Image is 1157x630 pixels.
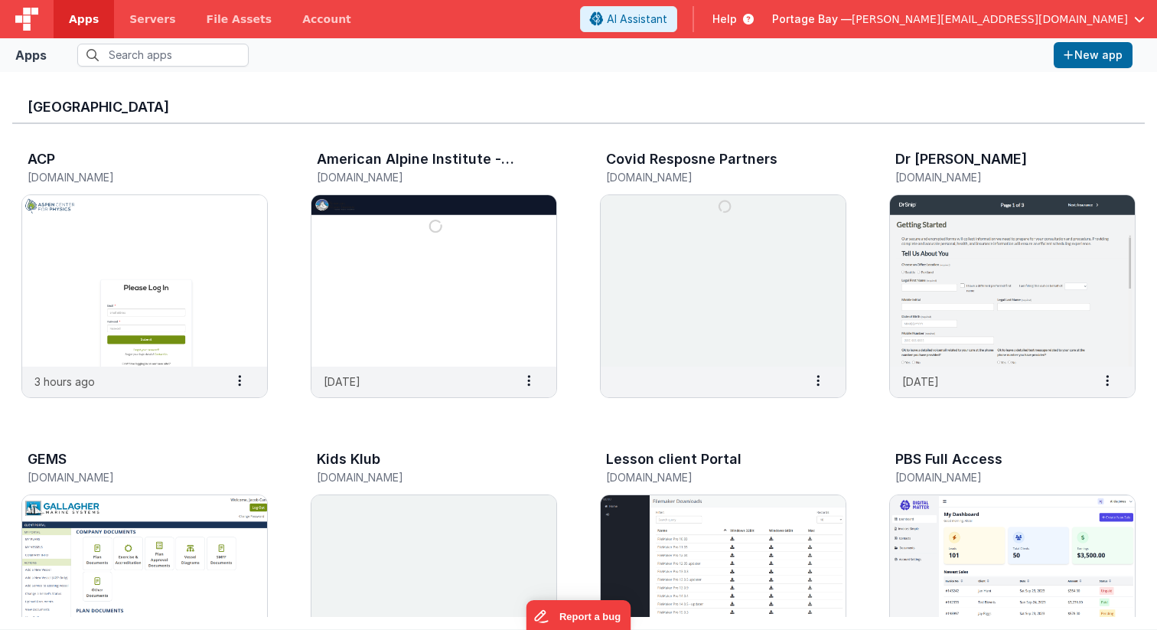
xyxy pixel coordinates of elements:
[15,46,47,64] div: Apps
[207,11,272,27] span: File Assets
[606,452,741,467] h3: Lesson client Portal
[34,374,95,390] p: 3 hours ago
[772,11,852,27] span: Portage Bay —
[1054,42,1133,68] button: New app
[317,152,514,167] h3: American Alpine Institute - Registration Web App
[28,452,67,467] h3: GEMS
[606,152,777,167] h3: Covid Resposne Partners
[28,171,230,183] h5: [DOMAIN_NAME]
[895,171,1097,183] h5: [DOMAIN_NAME]
[606,171,808,183] h5: [DOMAIN_NAME]
[607,11,667,27] span: AI Assistant
[895,472,1097,483] h5: [DOMAIN_NAME]
[28,100,1129,115] h3: [GEOGRAPHIC_DATA]
[852,11,1128,27] span: [PERSON_NAME][EMAIL_ADDRESS][DOMAIN_NAME]
[69,11,99,27] span: Apps
[895,452,1002,467] h3: PBS Full Access
[317,472,519,483] h5: [DOMAIN_NAME]
[712,11,737,27] span: Help
[324,374,360,390] p: [DATE]
[772,11,1145,27] button: Portage Bay — [PERSON_NAME][EMAIL_ADDRESS][DOMAIN_NAME]
[317,452,380,467] h3: Kids Klub
[580,6,677,32] button: AI Assistant
[28,472,230,483] h5: [DOMAIN_NAME]
[129,11,175,27] span: Servers
[317,171,519,183] h5: [DOMAIN_NAME]
[895,152,1027,167] h3: Dr [PERSON_NAME]
[606,472,808,483] h5: [DOMAIN_NAME]
[902,374,939,390] p: [DATE]
[28,152,55,167] h3: ACP
[77,44,249,67] input: Search apps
